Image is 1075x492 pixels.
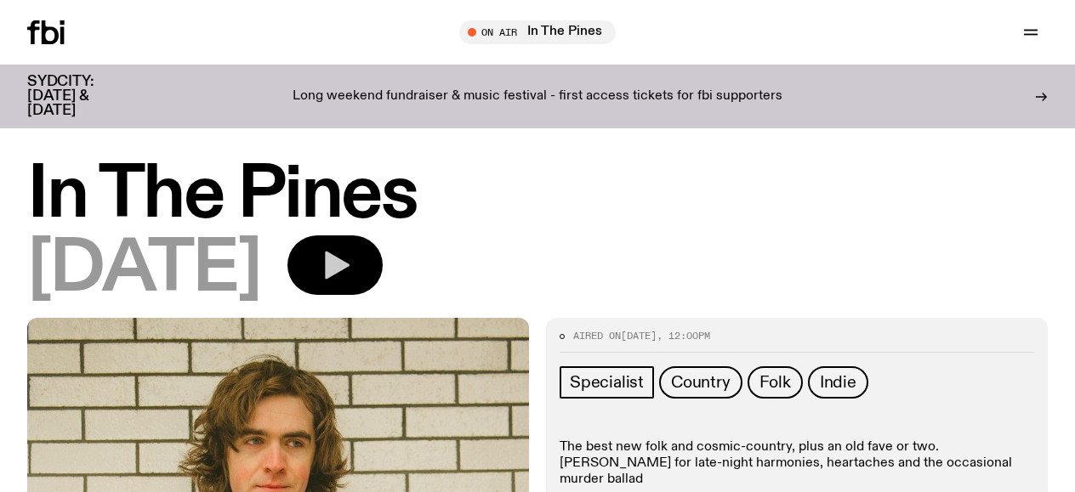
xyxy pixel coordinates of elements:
[27,235,260,304] span: [DATE]
[27,75,136,118] h3: SYDCITY: [DATE] & [DATE]
[570,373,644,392] span: Specialist
[27,161,1048,230] h1: In The Pines
[560,366,654,399] a: Specialist
[820,373,856,392] span: Indie
[459,20,616,44] button: On AirIn The Pines
[621,329,657,342] span: [DATE]
[573,329,621,342] span: Aired on
[748,366,803,399] a: Folk
[659,366,742,399] a: Country
[560,439,1034,489] p: The best new folk and cosmic-country, plus an old fave or two. [PERSON_NAME] for late-night harmo...
[671,373,731,392] span: Country
[808,366,868,399] a: Indie
[759,373,791,392] span: Folk
[293,89,782,105] p: Long weekend fundraiser & music festival - first access tickets for fbi supporters
[657,329,710,342] span: , 12:00pm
